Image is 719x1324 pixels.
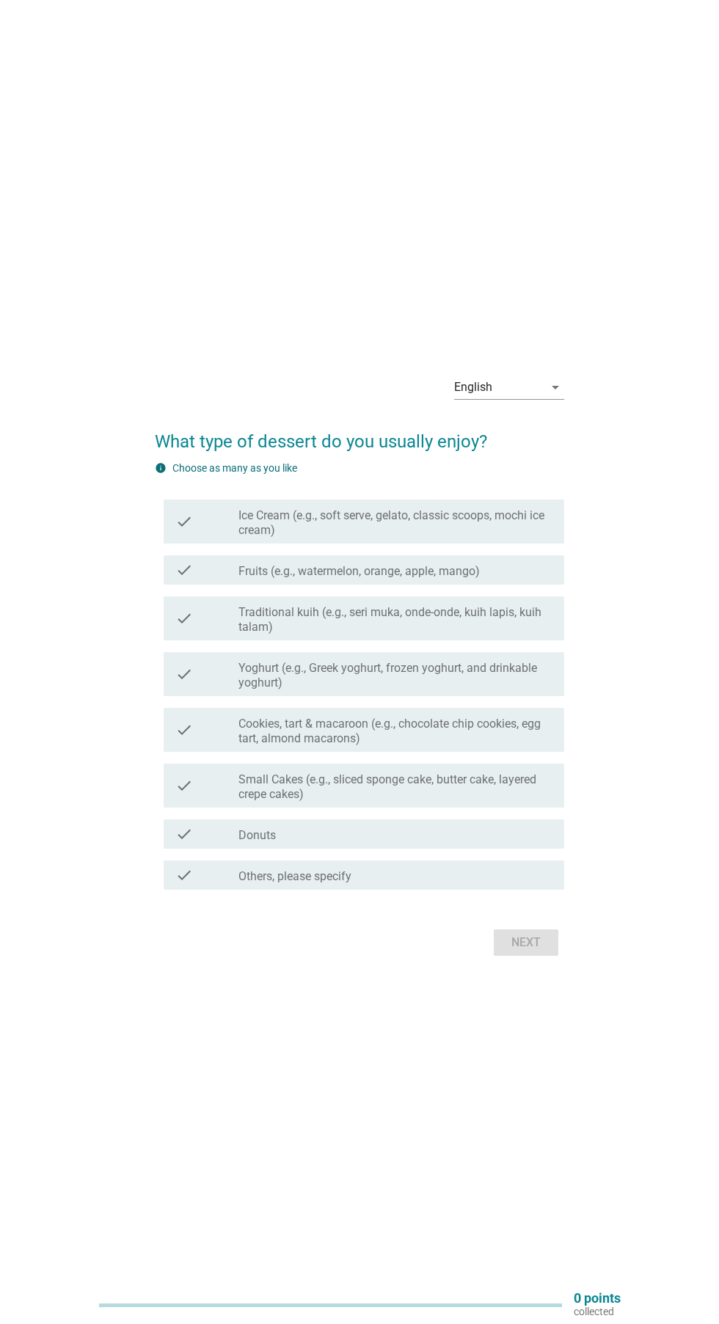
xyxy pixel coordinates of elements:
[155,414,563,455] h2: What type of dessert do you usually enjoy?
[238,605,552,634] label: Traditional kuih (e.g., seri muka, onde-onde, kuih lapis, kuih talam)
[172,462,297,474] label: Choose as many as you like
[175,602,193,634] i: check
[574,1305,621,1318] p: collected
[175,658,193,690] i: check
[155,462,167,474] i: info
[175,866,193,884] i: check
[175,505,193,538] i: check
[454,381,492,394] div: English
[238,828,276,843] label: Donuts
[175,714,193,746] i: check
[175,561,193,579] i: check
[238,564,480,579] label: Fruits (e.g., watermelon, orange, apple, mango)
[574,1292,621,1305] p: 0 points
[175,769,193,802] i: check
[238,508,552,538] label: Ice Cream (e.g., soft serve, gelato, classic scoops, mochi ice cream)
[238,869,351,884] label: Others, please specify
[175,825,193,843] i: check
[238,717,552,746] label: Cookies, tart & macaroon (e.g., chocolate chip cookies, egg tart, almond macarons)
[238,661,552,690] label: Yoghurt (e.g., Greek yoghurt, frozen yoghurt, and drinkable yoghurt)
[547,378,564,396] i: arrow_drop_down
[238,772,552,802] label: Small Cakes (e.g., sliced sponge cake, butter cake, layered crepe cakes)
